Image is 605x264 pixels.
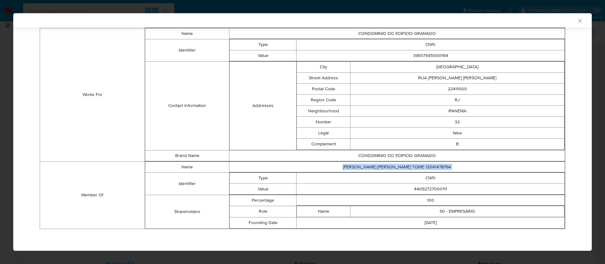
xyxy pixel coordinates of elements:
[297,83,350,94] td: Postal Code
[229,39,297,50] td: Type
[145,61,229,150] td: Contact Information
[350,138,564,149] td: B
[350,105,564,116] td: IPANEMA
[297,172,565,183] td: CNPJ
[229,195,297,206] td: Percentage
[350,206,564,217] td: 50 - EMPRESÁRIO
[297,127,350,138] td: Legal
[229,50,297,61] td: Value
[40,28,145,161] td: Works For
[229,183,297,194] td: Value
[297,138,350,149] td: Complement
[297,72,350,83] td: Street Address
[297,39,565,50] td: CNPJ
[297,217,565,228] td: [DATE]
[145,195,229,228] td: Shareholders
[145,150,229,161] td: Brand Name
[577,18,583,23] button: Fechar a janela
[350,94,564,105] td: RJ
[40,161,145,229] td: Member Of
[350,83,564,94] td: 22411000
[229,172,297,183] td: Type
[297,50,565,61] td: 39937545000164
[229,150,565,161] td: CONDOMINIO DO EDIFICIO GRAMADO
[350,116,564,127] td: 32
[350,127,564,138] td: false
[229,28,565,39] td: CONDOMINIO DO EDIFICIO GRAMADO
[297,183,565,194] td: 44092727000111
[145,39,229,61] td: Identifier
[229,161,565,172] td: [PERSON_NAME] [PERSON_NAME] TOME 12041478764
[350,61,564,72] td: [GEOGRAPHIC_DATA]
[297,195,565,206] td: 100
[297,61,350,72] td: City
[13,13,592,251] div: closure-recommendation-modal
[297,105,350,116] td: Neighbourhood
[145,161,229,172] td: Name
[297,206,350,217] td: Name
[297,116,350,127] td: Number
[350,72,564,83] td: RUA [PERSON_NAME] [PERSON_NAME]
[229,206,297,217] td: Role
[145,28,229,39] td: Name
[297,94,350,105] td: Region Code
[145,172,229,195] td: Identifier
[229,61,297,150] td: Addresses
[229,217,297,228] td: Founding Date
